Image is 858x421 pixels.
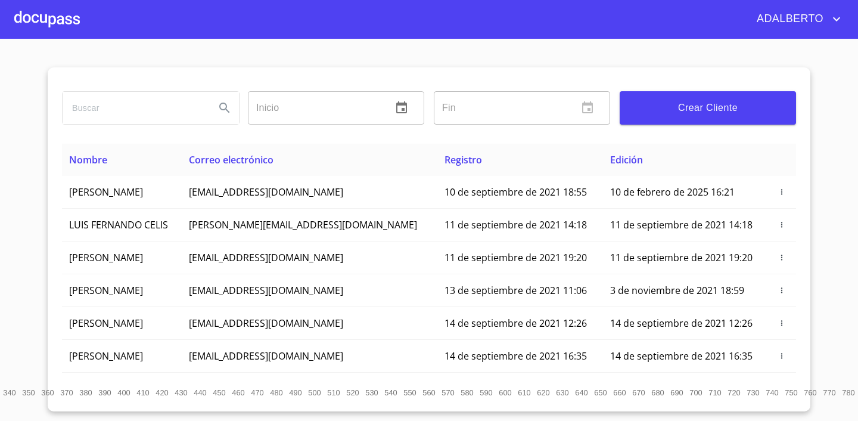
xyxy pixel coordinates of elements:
[248,383,267,402] button: 470
[63,92,206,124] input: search
[153,383,172,402] button: 420
[496,383,515,402] button: 600
[365,388,378,397] span: 530
[610,383,629,402] button: 660
[60,388,73,397] span: 370
[748,10,844,29] button: account of current user
[189,153,273,166] span: Correo electrónico
[839,383,858,402] button: 780
[95,383,114,402] button: 390
[689,388,702,397] span: 700
[41,388,54,397] span: 360
[442,388,454,397] span: 570
[823,388,835,397] span: 770
[480,388,492,397] span: 590
[610,251,753,264] span: 11 de septiembre de 2021 19:20
[422,388,435,397] span: 560
[610,317,753,330] span: 14 de septiembre de 2021 12:26
[744,383,763,402] button: 730
[270,388,282,397] span: 480
[782,383,801,402] button: 750
[572,383,591,402] button: 640
[117,388,130,397] span: 400
[403,388,416,397] span: 550
[305,383,324,402] button: 500
[194,388,206,397] span: 440
[444,218,587,231] span: 11 de septiembre de 2021 14:18
[381,383,400,402] button: 540
[785,388,797,397] span: 750
[801,383,820,402] button: 760
[534,383,553,402] button: 620
[670,388,683,397] span: 690
[267,383,286,402] button: 480
[477,383,496,402] button: 590
[69,185,143,199] span: [PERSON_NAME]
[133,383,153,402] button: 410
[515,383,534,402] button: 610
[98,388,111,397] span: 390
[210,383,229,402] button: 450
[766,388,778,397] span: 740
[400,383,419,402] button: 550
[57,383,76,402] button: 370
[708,388,721,397] span: 710
[362,383,381,402] button: 530
[444,185,587,199] span: 10 de septiembre de 2021 18:55
[136,388,149,397] span: 410
[610,185,735,199] span: 10 de febrero de 2025 16:21
[213,388,225,397] span: 450
[444,153,482,166] span: Registro
[804,388,816,397] span: 760
[725,383,744,402] button: 720
[114,383,133,402] button: 400
[728,388,740,397] span: 720
[229,383,248,402] button: 460
[648,383,667,402] button: 680
[384,388,397,397] span: 540
[3,388,15,397] span: 340
[286,383,305,402] button: 490
[189,317,343,330] span: [EMAIL_ADDRESS][DOMAIN_NAME]
[553,383,572,402] button: 630
[69,349,143,363] span: [PERSON_NAME]
[499,388,511,397] span: 600
[175,388,187,397] span: 430
[610,284,744,297] span: 3 de noviembre de 2021 18:59
[667,383,686,402] button: 690
[79,388,92,397] span: 380
[842,388,854,397] span: 780
[620,91,796,125] button: Crear Cliente
[537,388,549,397] span: 620
[22,388,35,397] span: 350
[444,251,587,264] span: 11 de septiembre de 2021 19:20
[651,388,664,397] span: 680
[419,383,439,402] button: 560
[444,349,587,363] span: 14 de septiembre de 2021 16:35
[610,349,753,363] span: 14 de septiembre de 2021 16:35
[327,388,340,397] span: 510
[458,383,477,402] button: 580
[38,383,57,402] button: 360
[747,388,759,397] span: 730
[820,383,839,402] button: 770
[69,218,168,231] span: LUIS FERNANDO CELIS
[308,388,321,397] span: 500
[461,388,473,397] span: 580
[19,383,38,402] button: 350
[439,383,458,402] button: 570
[289,388,301,397] span: 490
[591,383,610,402] button: 650
[518,388,530,397] span: 610
[613,388,626,397] span: 660
[232,388,244,397] span: 460
[189,349,343,363] span: [EMAIL_ADDRESS][DOMAIN_NAME]
[189,218,417,231] span: [PERSON_NAME][EMAIL_ADDRESS][DOMAIN_NAME]
[69,317,143,330] span: [PERSON_NAME]
[748,10,829,29] span: ADALBERTO
[251,388,263,397] span: 470
[76,383,95,402] button: 380
[189,185,343,199] span: [EMAIL_ADDRESS][DOMAIN_NAME]
[189,284,343,297] span: [EMAIL_ADDRESS][DOMAIN_NAME]
[189,251,343,264] span: [EMAIL_ADDRESS][DOMAIN_NAME]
